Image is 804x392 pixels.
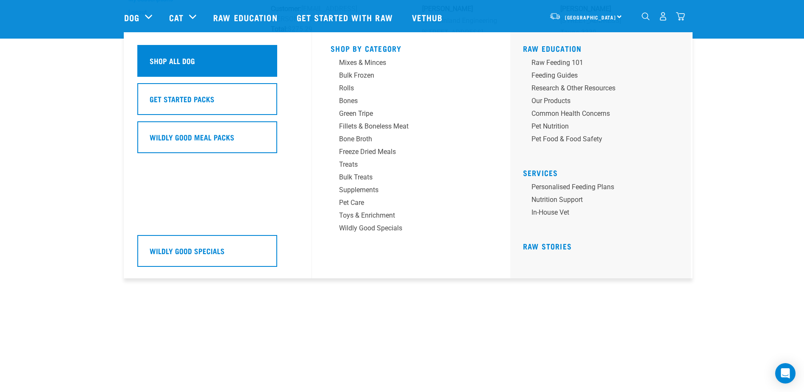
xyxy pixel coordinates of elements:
[523,182,684,195] a: Personalised Feeding Plans
[331,172,492,185] a: Bulk Treats
[331,185,492,198] a: Supplements
[169,11,184,24] a: Cat
[339,134,471,144] div: Bone Broth
[523,134,684,147] a: Pet Food & Food Safety
[531,70,664,81] div: Feeding Guides
[150,245,225,256] h5: Wildly Good Specials
[339,83,471,93] div: Rolls
[331,96,492,109] a: Bones
[331,210,492,223] a: Toys & Enrichment
[331,134,492,147] a: Bone Broth
[523,109,684,121] a: Common Health Concerns
[523,83,684,96] a: Research & Other Resources
[137,45,298,83] a: Shop All Dog
[331,44,492,51] h5: Shop By Category
[339,96,471,106] div: Bones
[137,83,298,121] a: Get Started Packs
[205,0,288,34] a: Raw Education
[523,195,684,207] a: Nutrition Support
[331,83,492,96] a: Rolls
[150,55,195,66] h5: Shop All Dog
[339,210,471,221] div: Toys & Enrichment
[339,172,471,182] div: Bulk Treats
[137,121,298,160] a: Wildly Good Meal Packs
[339,185,471,195] div: Supplements
[531,83,664,93] div: Research & Other Resources
[150,132,234,143] h5: Wildly Good Meal Packs
[137,235,298,273] a: Wildly Good Specials
[549,12,561,20] img: van-moving.png
[403,0,453,34] a: Vethub
[523,121,684,134] a: Pet Nutrition
[124,11,139,24] a: Dog
[331,109,492,121] a: Green Tripe
[523,96,684,109] a: Our Products
[339,121,471,132] div: Fillets & Boneless Meat
[339,223,471,233] div: Wildly Good Specials
[331,70,492,83] a: Bulk Frozen
[523,46,582,50] a: Raw Education
[523,58,684,70] a: Raw Feeding 101
[523,207,684,220] a: In-house vet
[565,16,616,19] span: [GEOGRAPHIC_DATA]
[642,12,650,20] img: home-icon-1@2x.png
[523,244,572,248] a: Raw Stories
[331,223,492,236] a: Wildly Good Specials
[339,160,471,170] div: Treats
[331,58,492,70] a: Mixes & Minces
[331,198,492,210] a: Pet Care
[775,363,796,384] div: Open Intercom Messenger
[659,12,668,21] img: user.png
[331,121,492,134] a: Fillets & Boneless Meat
[331,160,492,172] a: Treats
[150,93,214,104] h5: Get Started Packs
[339,147,471,157] div: Freeze Dried Meals
[531,134,664,144] div: Pet Food & Food Safety
[676,12,685,21] img: home-icon@2x.png
[531,58,664,68] div: Raw Feeding 101
[523,70,684,83] a: Feeding Guides
[531,96,664,106] div: Our Products
[531,121,664,132] div: Pet Nutrition
[339,109,471,119] div: Green Tripe
[531,109,664,119] div: Common Health Concerns
[288,0,403,34] a: Get started with Raw
[339,198,471,208] div: Pet Care
[523,168,684,175] h5: Services
[331,147,492,160] a: Freeze Dried Meals
[339,58,471,68] div: Mixes & Minces
[339,70,471,81] div: Bulk Frozen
